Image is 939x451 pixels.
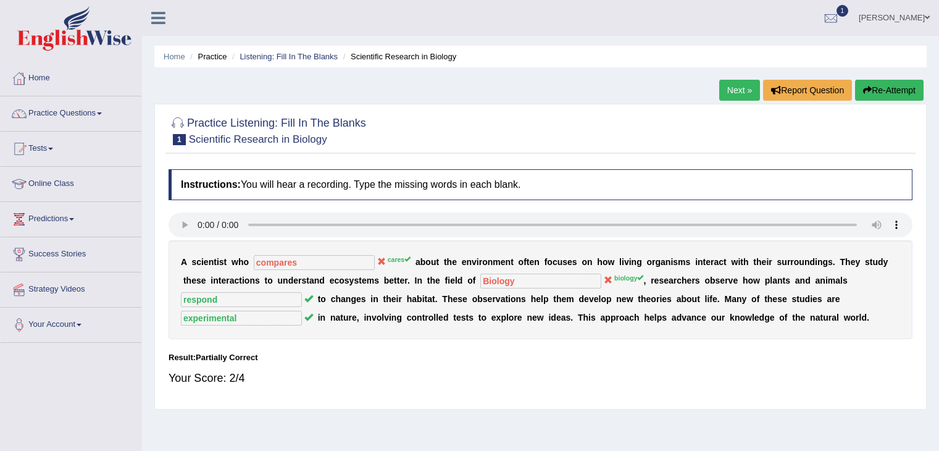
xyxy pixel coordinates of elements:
li: Scientific Research in Biology [340,51,456,62]
b: m [678,257,685,267]
b: s [572,257,577,267]
b: l [541,294,543,304]
b: h [430,276,435,285]
b: e [221,276,226,285]
b: a [677,294,682,304]
b: m [566,294,574,304]
b: b [417,294,422,304]
b: u [557,257,563,267]
b: h [743,257,749,267]
b: y [349,276,354,285]
b: t [359,276,362,285]
b: v [496,294,501,304]
b: s [695,276,700,285]
b: h [597,257,603,267]
b: o [601,294,606,304]
b: e [622,294,627,304]
a: Tests [1,132,141,162]
b: h [556,294,562,304]
b: t [436,257,439,267]
b: b [477,294,483,304]
h2: Practice Listening: Fill In The Blanks [169,114,366,145]
b: r [226,276,229,285]
b: e [501,257,506,267]
b: o [320,294,326,304]
b: o [472,294,478,304]
b: a [230,276,235,285]
b: t [703,257,706,267]
b: r [651,276,654,285]
b: e [450,276,455,285]
small: Scientific Research in Biology [189,133,327,145]
b: i [622,257,624,267]
b: i [815,257,817,267]
b: s [673,257,678,267]
b: c [234,276,239,285]
b: n [417,276,422,285]
b: e [662,294,667,304]
b: g [636,257,642,267]
b: s [686,257,691,267]
b: t [239,276,242,285]
b: t [219,276,222,285]
b: p [765,276,770,285]
b: n [534,257,540,267]
b: e [488,294,493,304]
b: t [870,257,873,267]
b: Instructions: [181,179,241,190]
b: a [427,294,432,304]
b: t [214,257,217,267]
b: e [594,294,599,304]
b: e [453,294,457,304]
b: t [432,294,435,304]
h4: You will hear a recording. Type the missing words in each blank. [169,169,912,200]
b: t [724,257,727,267]
b: i [670,257,673,267]
b: t [394,276,397,285]
b: e [851,257,856,267]
b: w [732,257,738,267]
a: Listening: Fill In The Blanks [240,52,338,61]
b: n [800,276,806,285]
b: t [638,294,641,304]
b: n [373,294,378,304]
b: l [705,294,707,304]
b: o [511,294,516,304]
b: r [404,276,407,285]
b: r [674,276,677,285]
button: Report Question [763,80,852,101]
b: w [753,276,760,285]
b: o [243,257,249,267]
b: t [783,276,786,285]
b: , [643,276,646,285]
b: h [447,257,453,267]
b: s [301,276,306,285]
b: e [191,276,196,285]
b: a [835,276,840,285]
b: t [697,294,700,304]
b: y [855,257,860,267]
b: e [462,257,467,267]
b: c [334,276,339,285]
b: m [493,257,500,267]
sup: biology [614,274,643,282]
a: Home [164,52,185,61]
b: h [386,294,391,304]
b: s [374,276,379,285]
b: . [833,257,835,267]
b: e [646,294,651,304]
b: v [589,294,594,304]
b: n [616,294,622,304]
input: blank [480,274,601,289]
a: Home [1,61,141,92]
b: r [787,257,790,267]
b: i [448,276,450,285]
b: a [714,257,719,267]
b: o [651,294,656,304]
b: t [183,276,186,285]
input: blank [254,255,375,270]
b: n [488,257,493,267]
b: o [267,276,273,285]
b: i [659,294,662,304]
b: e [399,276,404,285]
